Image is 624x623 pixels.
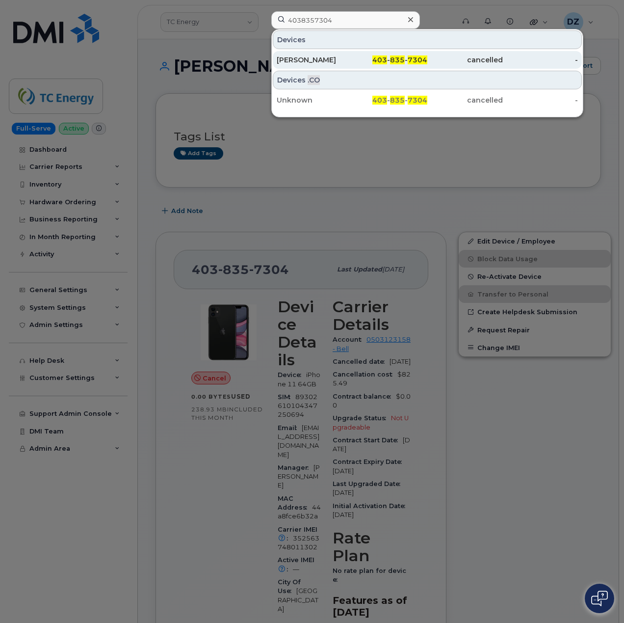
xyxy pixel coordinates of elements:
span: 7304 [408,96,427,105]
img: Open chat [591,591,608,606]
span: 7304 [408,55,427,64]
div: Unknown [277,95,352,105]
span: 403 [372,55,387,64]
div: cancelled [427,55,503,65]
div: - [503,55,578,65]
div: Devices [273,71,582,89]
span: .CO [308,75,320,85]
span: 835 [390,96,405,105]
div: - [503,95,578,105]
div: Devices [273,30,582,49]
div: - - [352,95,428,105]
div: cancelled [427,95,503,105]
a: Unknown403-835-7304cancelled- [273,91,582,109]
div: - - [352,55,428,65]
div: [PERSON_NAME] [277,55,352,65]
span: 403 [372,96,387,105]
a: [PERSON_NAME]403-835-7304cancelled- [273,51,582,69]
span: 835 [390,55,405,64]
